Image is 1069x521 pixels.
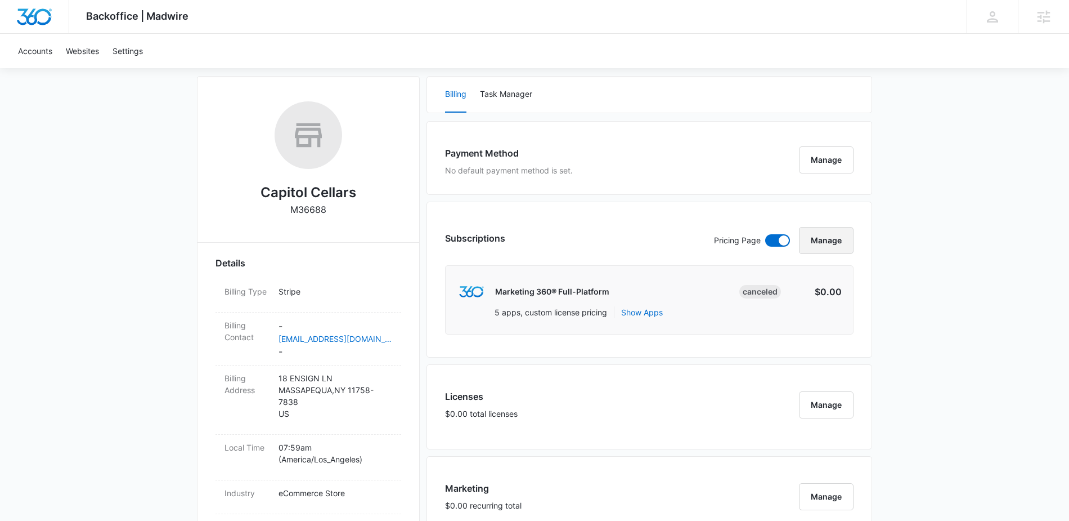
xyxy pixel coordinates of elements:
a: Websites [59,34,106,68]
dd: - - [279,319,392,358]
button: Task Manager [480,77,532,113]
a: [EMAIL_ADDRESS][DOMAIN_NAME] [279,333,392,345]
dt: Billing Type [224,286,270,297]
button: Manage [799,391,854,418]
button: Manage [799,483,854,510]
h3: Payment Method [445,146,573,160]
p: Stripe [279,286,392,297]
button: Billing [445,77,466,113]
div: Billing Contact-[EMAIL_ADDRESS][DOMAIN_NAME]- [215,313,401,366]
button: Manage [799,146,854,173]
div: Billing Address18 ENSIGN LNMASSAPEQUA,NY 11758-7838US [215,366,401,435]
button: Manage [799,227,854,254]
a: Settings [106,34,150,68]
h3: Marketing [445,482,522,495]
div: IndustryeCommerce Store [215,480,401,514]
span: Details [215,256,245,270]
h3: Licenses [445,390,518,403]
p: $0.00 recurring total [445,500,522,511]
p: 18 ENSIGN LN MASSAPEQUA , NY 11758-7838 US [279,372,392,420]
dt: Billing Contact [224,319,270,343]
dt: Local Time [224,442,270,453]
span: Backoffice | Madwire [86,10,188,22]
h2: Capitol Cellars [260,182,356,203]
p: 07:59am ( America/Los_Angeles ) [279,442,392,465]
div: Billing TypeStripe [215,279,401,313]
dt: Industry [224,487,270,499]
p: eCommerce Store [279,487,392,499]
img: marketing360Logo [459,286,483,298]
button: Show Apps [621,306,663,318]
p: $0.00 total licenses [445,408,518,420]
dt: Billing Address [224,372,270,396]
p: M36688 [290,203,326,216]
p: $0.00 [789,285,842,299]
p: Marketing 360® Full-Platform [495,286,609,297]
p: 5 apps, custom license pricing [495,306,607,318]
div: Local Time07:59am (America/Los_Angeles) [215,435,401,480]
a: Accounts [11,34,59,68]
div: Canceled [739,285,781,299]
h3: Subscriptions [445,231,505,245]
p: Pricing Page [714,234,761,247]
p: No default payment method is set. [445,164,573,176]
